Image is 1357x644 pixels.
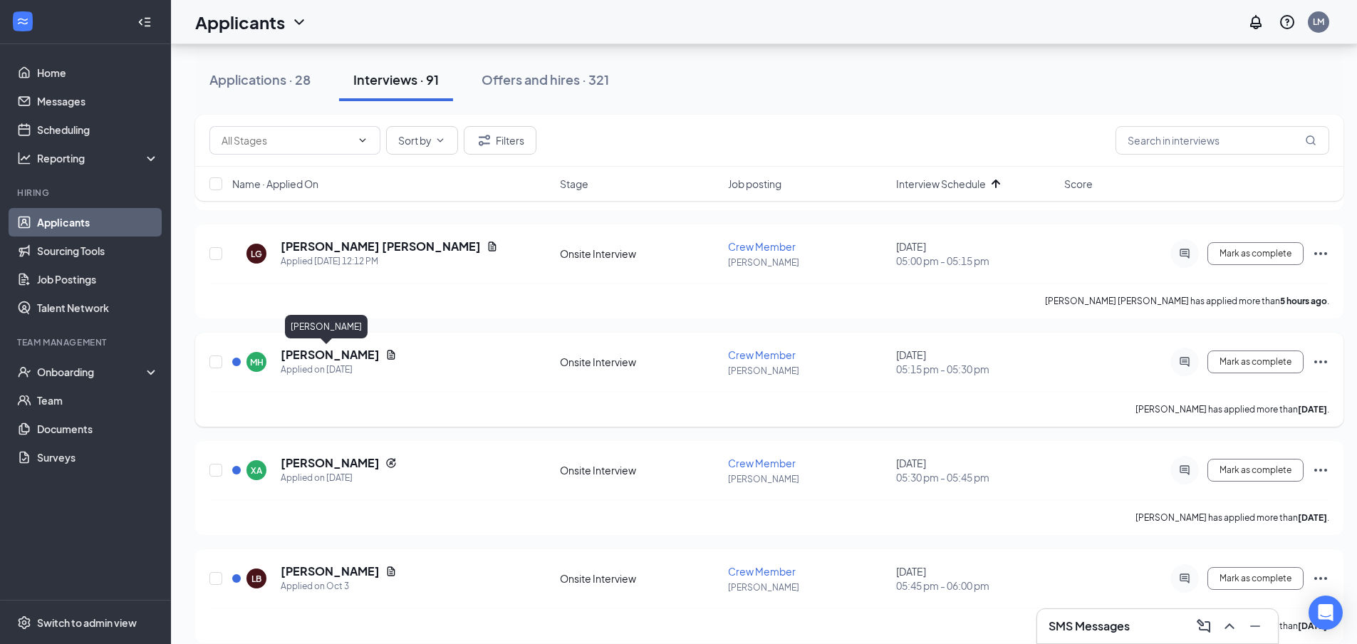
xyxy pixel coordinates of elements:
button: Filter Filters [464,126,536,155]
div: Onsite Interview [560,355,719,369]
input: All Stages [222,133,351,148]
span: Interview Schedule [896,177,986,191]
svg: ChevronDown [291,14,308,31]
div: Onsite Interview [560,463,719,477]
span: Crew Member [728,348,796,361]
span: 05:15 pm - 05:30 pm [896,362,1056,376]
p: [PERSON_NAME] has applied more than . [1135,511,1329,524]
svg: Filter [476,132,493,149]
div: Team Management [17,336,156,348]
svg: ActiveChat [1176,464,1193,476]
span: Score [1064,177,1093,191]
span: Crew Member [728,240,796,253]
span: 05:45 pm - 06:00 pm [896,578,1056,593]
div: [PERSON_NAME] [285,315,368,338]
a: Home [37,58,159,87]
svg: Ellipses [1312,353,1329,370]
svg: ChevronDown [357,135,368,146]
svg: Ellipses [1312,570,1329,587]
a: Documents [37,415,159,443]
a: Messages [37,87,159,115]
button: Sort byChevronDown [386,126,458,155]
svg: Document [385,566,397,577]
div: [DATE] [896,239,1056,268]
svg: Ellipses [1312,245,1329,262]
div: Offers and hires · 321 [482,71,609,88]
span: Mark as complete [1220,249,1291,259]
button: ChevronUp [1218,615,1241,638]
b: 5 hours ago [1280,296,1327,306]
div: LG [251,248,262,260]
div: XA [251,464,262,477]
span: 05:30 pm - 05:45 pm [896,470,1056,484]
a: Job Postings [37,265,159,294]
svg: ActiveChat [1176,356,1193,368]
div: [DATE] [896,564,1056,593]
div: Applications · 28 [209,71,311,88]
input: Search in interviews [1116,126,1329,155]
button: Mark as complete [1207,242,1304,265]
p: [PERSON_NAME] [728,256,888,269]
div: Reporting [37,151,160,165]
svg: UserCheck [17,365,31,379]
svg: ActiveChat [1176,248,1193,259]
h5: [PERSON_NAME] [PERSON_NAME] [281,239,481,254]
h3: SMS Messages [1049,618,1130,634]
span: 05:00 pm - 05:15 pm [896,254,1056,268]
span: Stage [560,177,588,191]
svg: ChevronUp [1221,618,1238,635]
div: [DATE] [896,348,1056,376]
h1: Applicants [195,10,285,34]
svg: Collapse [137,15,152,29]
svg: Document [385,349,397,360]
span: Sort by [398,135,432,145]
svg: ActiveChat [1176,573,1193,584]
svg: Reapply [385,457,397,469]
svg: ArrowUp [987,175,1004,192]
div: Interviews · 91 [353,71,439,88]
a: Sourcing Tools [37,237,159,265]
span: Mark as complete [1220,573,1291,583]
a: Talent Network [37,294,159,322]
div: Onboarding [37,365,147,379]
button: Mark as complete [1207,459,1304,482]
a: Scheduling [37,115,159,144]
svg: Ellipses [1312,462,1329,479]
div: Applied on Oct 3 [281,579,397,593]
button: Mark as complete [1207,567,1304,590]
div: Open Intercom Messenger [1309,596,1343,630]
b: [DATE] [1298,620,1327,631]
span: Crew Member [728,565,796,578]
div: Onsite Interview [560,571,719,586]
p: [PERSON_NAME] has applied more than . [1135,403,1329,415]
svg: Notifications [1247,14,1264,31]
svg: Document [487,241,498,252]
div: LM [1313,16,1324,28]
span: Job posting [728,177,781,191]
svg: WorkstreamLogo [16,14,30,28]
svg: QuestionInfo [1279,14,1296,31]
p: [PERSON_NAME] [PERSON_NAME] has applied more than . [1045,295,1329,307]
svg: ChevronDown [435,135,446,146]
h5: [PERSON_NAME] [281,563,380,579]
button: Mark as complete [1207,350,1304,373]
div: Applied on [DATE] [281,363,397,377]
p: [PERSON_NAME] [728,473,888,485]
span: Name · Applied On [232,177,318,191]
a: Surveys [37,443,159,472]
span: Mark as complete [1220,465,1291,475]
div: [DATE] [896,456,1056,484]
div: LB [251,573,261,585]
a: Team [37,386,159,415]
svg: Settings [17,616,31,630]
svg: ComposeMessage [1195,618,1212,635]
button: ComposeMessage [1192,615,1215,638]
span: Mark as complete [1220,357,1291,367]
a: Applicants [37,208,159,237]
button: Minimize [1244,615,1267,638]
div: MH [250,356,264,368]
div: Onsite Interview [560,246,719,261]
div: Hiring [17,187,156,199]
b: [DATE] [1298,512,1327,523]
div: Applied [DATE] 12:12 PM [281,254,498,269]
